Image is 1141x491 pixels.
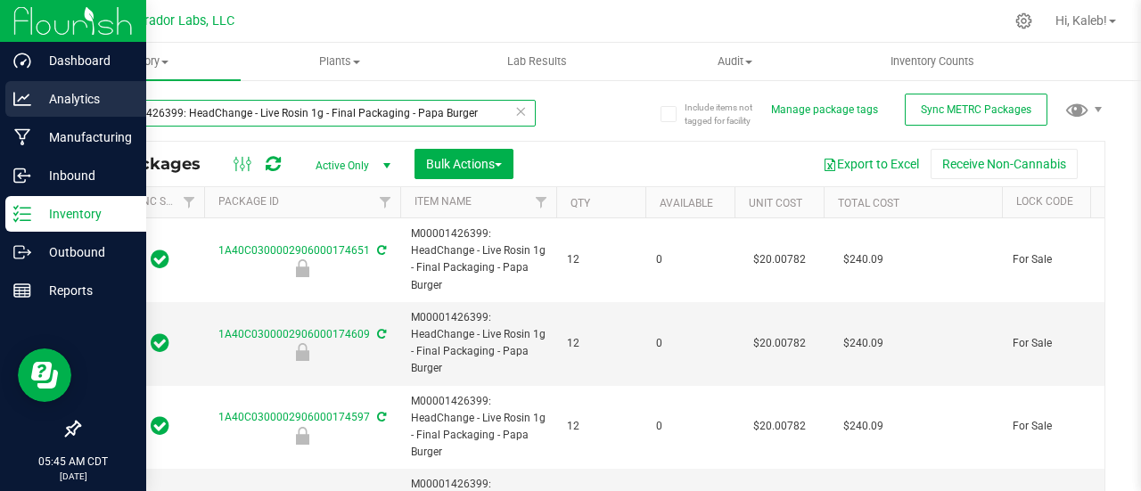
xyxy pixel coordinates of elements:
[31,203,138,225] p: Inventory
[931,149,1078,179] button: Receive Non-Cannabis
[1013,418,1125,435] span: For Sale
[1016,195,1073,208] a: Lock Code
[567,251,635,268] span: 12
[8,470,138,483] p: [DATE]
[201,427,403,445] div: For Sale
[833,43,1031,80] a: Inventory Counts
[13,167,31,184] inline-svg: Inbound
[660,197,713,209] a: Available
[218,411,370,423] a: 1A40C0300002906000174597
[527,187,556,217] a: Filter
[483,53,591,70] span: Lab Results
[415,195,472,208] a: Item Name
[129,13,234,29] span: Curador Labs, LLC
[735,386,824,470] td: $20.00782
[439,43,636,80] a: Lab Results
[811,149,931,179] button: Export to Excel
[834,413,892,439] span: $240.09
[656,251,724,268] span: 0
[218,195,279,208] a: Package ID
[567,335,635,352] span: 12
[415,149,513,179] button: Bulk Actions
[834,247,892,273] span: $240.09
[129,195,198,208] a: Sync Status
[636,43,833,80] a: Audit
[13,243,31,261] inline-svg: Outbound
[656,418,724,435] span: 0
[151,247,169,272] span: In Sync
[411,309,546,378] span: M00001426399: HeadChange - Live Rosin 1g - Final Packaging - Papa Burger
[93,154,218,174] span: All Packages
[242,53,438,70] span: Plants
[656,335,724,352] span: 0
[31,88,138,110] p: Analytics
[218,328,370,340] a: 1A40C0300002906000174609
[13,205,31,223] inline-svg: Inventory
[411,225,546,294] span: M00001426399: HeadChange - Live Rosin 1g - Final Packaging - Papa Burger
[13,128,31,146] inline-svg: Manufacturing
[241,43,439,80] a: Plants
[31,127,138,148] p: Manufacturing
[838,197,899,209] a: Total Cost
[374,244,386,257] span: Sync from Compliance System
[371,187,400,217] a: Filter
[905,94,1047,126] button: Sync METRC Packages
[13,52,31,70] inline-svg: Dashboard
[921,103,1031,116] span: Sync METRC Packages
[866,53,998,70] span: Inventory Counts
[374,411,386,423] span: Sync from Compliance System
[771,102,878,118] button: Manage package tags
[31,50,138,71] p: Dashboard
[31,241,138,263] p: Outbound
[78,100,536,127] input: Search Package ID, Item Name, SKU, Lot or Part Number...
[13,282,31,299] inline-svg: Reports
[201,343,403,361] div: For Sale
[218,244,370,257] a: 1A40C0300002906000174651
[8,454,138,470] p: 05:45 AM CDT
[749,197,802,209] a: Unit Cost
[685,101,774,127] span: Include items not tagged for facility
[636,53,833,70] span: Audit
[570,197,590,209] a: Qty
[31,165,138,186] p: Inbound
[1055,13,1107,28] span: Hi, Kaleb!
[426,157,502,171] span: Bulk Actions
[735,302,824,386] td: $20.00782
[13,90,31,108] inline-svg: Analytics
[1013,335,1125,352] span: For Sale
[374,328,386,340] span: Sync from Compliance System
[735,218,824,302] td: $20.00782
[18,348,71,402] iframe: Resource center
[151,413,169,438] span: In Sync
[175,187,204,217] a: Filter
[151,331,169,356] span: In Sync
[1013,251,1125,268] span: For Sale
[201,259,403,277] div: For Sale
[411,393,546,462] span: M00001426399: HeadChange - Live Rosin 1g - Final Packaging - Papa Burger
[567,418,635,435] span: 12
[514,100,527,123] span: Clear
[31,280,138,301] p: Reports
[1013,12,1035,29] div: Manage settings
[834,331,892,356] span: $240.09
